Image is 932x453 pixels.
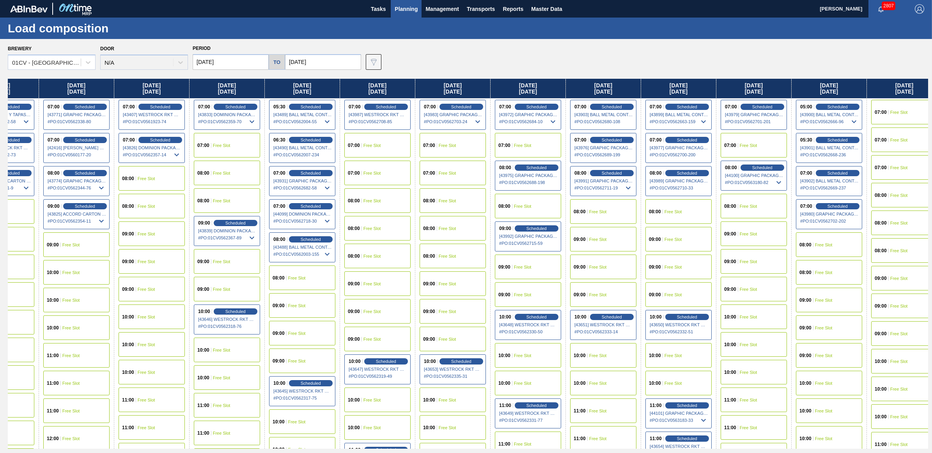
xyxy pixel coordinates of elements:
img: icon-filter-gray [369,57,378,67]
label: Brewery [8,46,32,51]
span: Tasks [370,4,387,14]
span: Reports [503,4,523,14]
input: mm/dd/yyyy [285,54,361,70]
label: Door [100,46,114,51]
span: Period [193,46,211,51]
div: 01CV - [GEOGRAPHIC_DATA] Brewery [12,59,82,66]
span: Master Data [531,4,562,14]
span: 2807 [882,2,895,10]
span: Transports [467,4,495,14]
span: Planning [395,4,418,14]
img: Logout [915,4,924,14]
button: Notifications [868,4,893,14]
input: mm/dd/yyyy [193,54,269,70]
img: TNhmsLtSVTkK8tSr43FrP2fwEKptu5GPRR3wAAAABJRU5ErkJggg== [10,5,48,12]
h1: Load composition [8,24,146,33]
button: icon-filter-gray [366,54,381,70]
span: Management [425,4,459,14]
h5: to [273,59,280,65]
